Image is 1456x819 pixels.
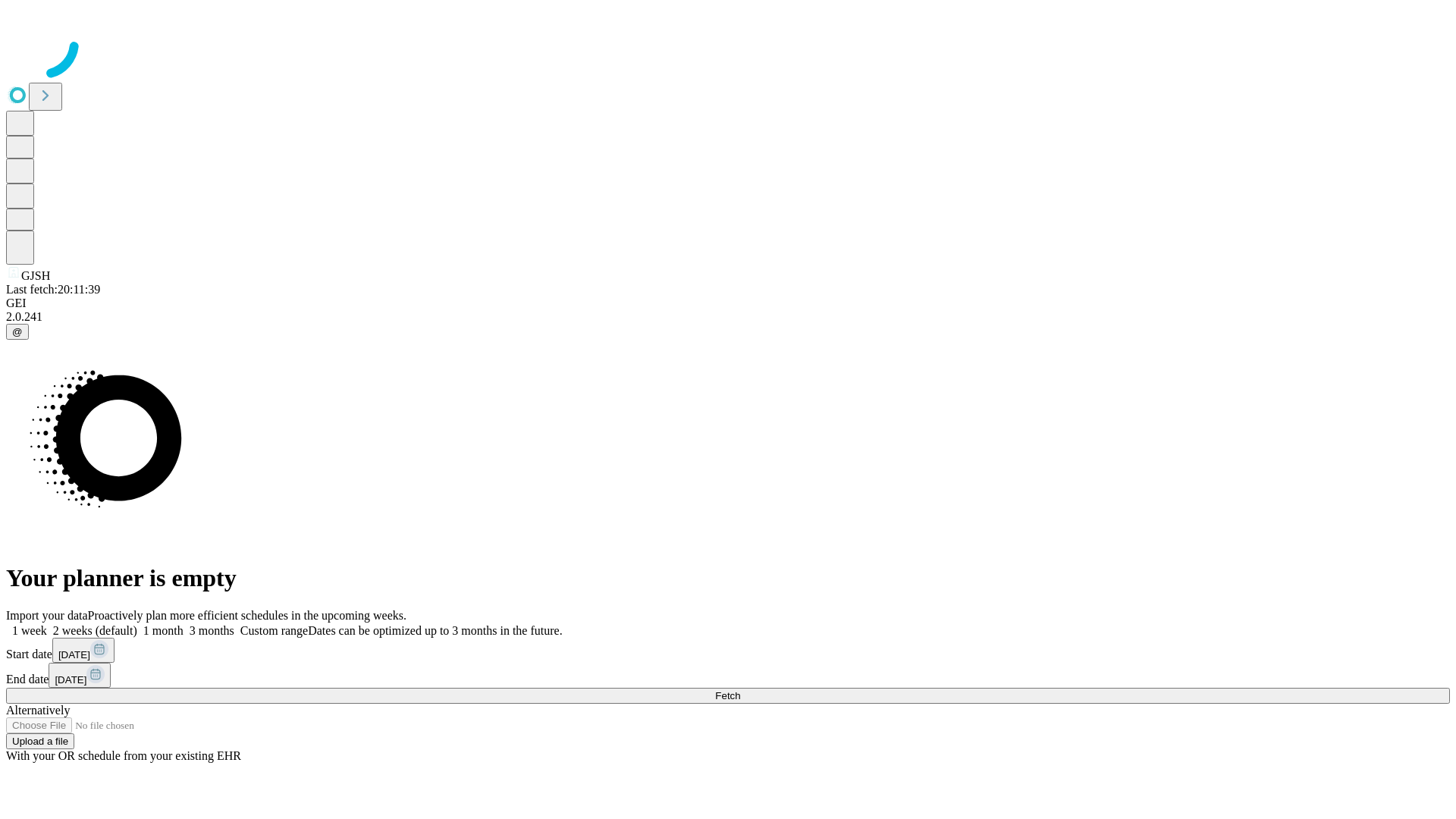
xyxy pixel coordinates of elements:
[6,564,1450,592] h1: Your planner is empty
[6,310,1450,324] div: 2.0.241
[190,624,234,637] span: 3 months
[715,690,740,701] span: Fetch
[6,638,1450,663] div: Start date
[6,663,1450,688] div: End date
[58,649,90,661] span: [DATE]
[308,624,562,637] span: Dates can be optimized up to 3 months in the future.
[88,609,406,622] span: Proactively plan more efficient schedules in the upcoming weeks.
[6,609,88,622] span: Import your data
[52,638,115,663] button: [DATE]
[53,624,137,637] span: 2 weeks (default)
[49,663,111,688] button: [DATE]
[55,674,86,686] span: [DATE]
[6,283,100,296] span: Last fetch: 20:11:39
[12,624,47,637] span: 1 week
[6,688,1450,704] button: Fetch
[240,624,308,637] span: Custom range
[6,324,29,340] button: @
[21,269,50,282] span: GJSH
[6,297,1450,310] div: GEI
[143,624,184,637] span: 1 month
[6,733,74,749] button: Upload a file
[12,326,23,337] span: @
[6,749,241,762] span: With your OR schedule from your existing EHR
[6,704,70,717] span: Alternatively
